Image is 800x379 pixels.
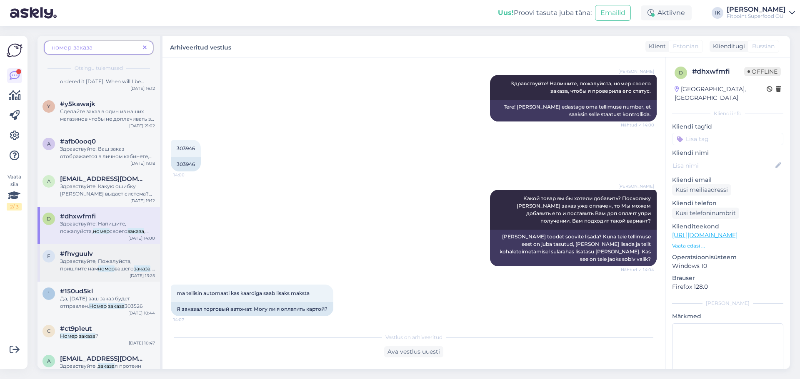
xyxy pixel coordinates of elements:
p: Brauser [672,274,783,282]
a: [URL][DOMAIN_NAME] [672,231,737,239]
span: номер заказа [52,44,92,51]
span: 303946 [177,145,195,151]
div: 2 / 3 [7,203,22,211]
span: [PERSON_NAME] [618,183,654,189]
div: [GEOGRAPHIC_DATA], [GEOGRAPHIC_DATA] [675,85,767,102]
p: Vaata edasi ... [672,242,783,250]
span: y [47,103,50,109]
mark: заказа [98,363,115,369]
span: Vestlus on arhiveeritud [385,334,442,341]
span: #150ud5kl [60,287,93,295]
p: Klienditeekond [672,222,783,231]
span: a [47,178,51,184]
span: 303526 [125,303,142,309]
span: artempereverzev333@gmail.com [60,355,147,362]
div: [PERSON_NAME] [672,300,783,307]
div: Küsi telefoninumbrit [672,208,739,219]
div: Klient [645,42,666,51]
span: Здравствуйте! Напишите, пожалуйста, номер своего заказа, чтобы я проверила его статус. [511,80,652,94]
div: Vaata siia [7,173,22,211]
p: Firefox 128.0 [672,282,783,291]
div: Я заказал торговый автомат. Могу ли я оплатить картой? [171,302,333,316]
div: [DATE] 13:25 [130,272,155,279]
span: Otsingu tulemused [75,64,123,72]
span: aleknik0284@gmail.com [60,175,147,183]
div: Aktiivne [641,5,692,20]
p: Kliendi tag'id [672,122,783,131]
span: a [47,358,51,364]
span: f [47,253,50,259]
div: [DATE] 19:18 [130,160,155,166]
p: Kliendi email [672,176,783,184]
span: Да, [DATE] ваш заказ будет отправлен. [60,295,130,309]
span: Estonian [673,42,698,51]
div: [PERSON_NAME] [727,6,786,13]
div: [DATE] 14:00 [128,235,155,241]
span: #afb0ooq0 [60,138,96,145]
mark: заказа [108,303,125,309]
p: Kliendi telefon [672,199,783,208]
span: 1 [48,290,50,297]
span: #dhxwfmfi [60,213,96,220]
span: Здравствуйте! Какую ошибку [PERSON_NAME] выдает система? Если хотите узнать статуст [60,183,152,204]
div: Küsi meiliaadressi [672,184,731,196]
span: d [679,69,683,76]
div: Klienditugi [710,42,745,51]
span: Russian [752,42,775,51]
div: [DATE] 10:44 [128,310,155,316]
span: a [47,141,51,147]
span: #fhvguulv [60,250,93,258]
mark: номер [93,228,110,234]
span: Здравствуйте, Пожалуйста, пришлите нам [60,258,132,272]
div: [DATE] 19:12 [130,198,155,204]
mark: заказа [134,265,150,272]
span: #ct9p1eut [60,325,92,332]
p: Märkmed [672,312,783,321]
span: Hello! Order number 303697, I had ordered it [DATE]. When will I be recieving it? :) [60,71,145,92]
a: [PERSON_NAME]Fitpoint Superfood OÜ [727,6,795,20]
span: Offline [744,67,781,76]
input: Lisa nimi [672,161,774,170]
span: ? [95,333,98,339]
span: Здравствуйте! Напишите, пожалуйста, [60,220,126,234]
span: Сделайте заказ в один из наших магазинов чтобы не доплачивать за доставку и напишите [60,108,154,137]
input: Lisa tag [672,133,783,145]
span: ma tellisin automaati kas kaardiga saab lisaks maksta [177,290,310,296]
span: Какой товар вы бы хотели добавить? Поскольку [PERSON_NAME] заказ уже оплачен, то Мы можем добавит... [517,195,652,224]
div: [DATE] 21:02 [129,123,155,129]
div: Fitpoint Superfood OÜ [727,13,786,20]
div: # dhxwfmfi [692,67,744,77]
p: Windows 10 [672,262,783,270]
span: d [47,216,51,222]
div: IK [712,7,723,19]
mark: Номер [60,333,77,339]
span: [PERSON_NAME] [618,68,654,74]
div: [DATE] 10:47 [129,340,155,346]
div: Proovi tasuta juba täna: [498,8,592,18]
mark: заказа [79,333,95,339]
div: [PERSON_NAME] toodet soovite lisada? Kuna teie tellimuse eest on juba tasutud, [PERSON_NAME] lisa... [490,230,657,266]
span: вашего [115,265,134,272]
span: #y5kawajk [60,100,95,108]
p: Operatsioonisüsteem [672,253,783,262]
span: 14:00 [173,172,205,178]
mark: номер [98,265,115,272]
div: [DATE] 16:12 [130,85,155,92]
div: Tere! [PERSON_NAME] edastage oma tellimuse number, et saaksin selle staatust kontrollida. [490,100,657,121]
div: Ava vestlus uuesti [384,346,443,357]
mark: Номер [89,303,107,309]
label: Arhiveeritud vestlus [170,41,231,52]
div: 303946 [171,157,201,171]
span: своего [110,228,127,234]
span: Здравствуйте! Ваш заказ отображается в личном кабинете, если при оформлении вы регистрировали уче... [60,146,152,189]
span: 14:07 [173,317,205,323]
mark: заказа [127,228,144,234]
span: Здравствуйте , [60,363,98,369]
span: Nähtud ✓ 14:04 [621,267,654,273]
img: Askly Logo [7,42,22,58]
span: c [47,328,51,334]
p: Kliendi nimi [672,149,783,157]
b: Uus! [498,9,514,17]
span: Nähtud ✓ 14:00 [621,122,654,128]
button: Emailid [595,5,631,21]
